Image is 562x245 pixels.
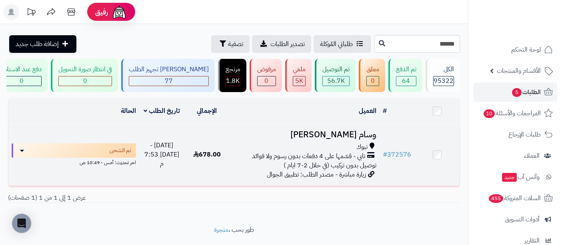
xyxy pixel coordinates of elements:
[511,86,541,98] span: الطلبات
[120,59,216,92] a: [PERSON_NAME] تجهيز الطلب 77
[258,76,276,86] div: 0
[473,104,557,123] a: المراجعات والأسئلة10
[248,59,284,92] a: مرفوض 0
[502,173,517,182] span: جديد
[371,76,375,86] span: 0
[226,76,240,86] div: 1813
[473,82,557,102] a: الطلبات5
[473,40,557,59] a: لوحة التحكم
[295,76,303,86] span: 5K
[484,109,495,118] span: 10
[473,189,557,208] a: السلات المتروكة455
[12,214,31,233] div: Open Intercom Messenger
[323,76,349,86] div: 56715
[433,65,454,74] div: الكل
[12,158,136,166] div: اخر تحديث: أمس - 10:49 ص
[511,44,541,55] span: لوحة التحكم
[383,106,387,116] a: #
[110,147,131,155] span: تم الشحن
[396,65,416,74] div: تم الدفع
[508,129,541,140] span: طلبات الإرجاع
[473,125,557,144] a: طلبات الإرجاع
[144,141,179,169] span: [DATE] - [DATE] 7:53 م
[367,76,379,86] div: 0
[270,39,305,49] span: تصدير الطلبات
[284,161,376,170] span: توصيل بدون تركيب (في خلال 2-7 ايام )
[228,39,243,49] span: تصفية
[357,59,387,92] a: معلق 0
[211,35,250,53] button: تصفية
[9,35,76,53] a: إضافة طلب جديد
[284,59,313,92] a: ملغي 5K
[383,150,411,159] a: #372576
[267,170,366,179] span: زيارة مباشرة - مصدر الطلب: تطبيق الجوال
[501,171,540,183] span: وآتس آب
[505,214,540,225] span: أدوات التسويق
[313,59,357,92] a: تم التوصيل 56.7K
[356,143,368,152] span: تبوك
[483,108,541,119] span: المراجعات والأسئلة
[497,65,541,76] span: الأقسام والمنتجات
[473,146,557,165] a: العملاء
[144,106,180,116] a: تاريخ الطلب
[366,65,379,74] div: معلق
[165,76,173,86] span: 77
[383,150,387,159] span: #
[320,39,353,49] span: طلباتي المُوكلة
[121,106,136,116] a: الحالة
[488,193,541,204] span: السلات المتروكة
[293,65,306,74] div: ملغي
[2,193,234,203] div: عرض 1 إلى 1 من 1 (1 صفحات)
[252,35,311,53] a: تصدير الطلبات
[58,65,112,74] div: في انتظار صورة التحويل
[322,65,350,74] div: تم التوصيل
[424,59,462,92] a: الكل95322
[512,88,522,97] span: 5
[434,76,454,86] span: 95322
[252,152,365,161] span: تابي - قسّمها على 4 دفعات بدون رسوم ولا فوائد
[396,76,416,86] div: 64
[314,35,371,53] a: طلباتي المُوكلة
[193,150,221,159] span: 678.00
[233,130,377,139] h3: وسام [PERSON_NAME]
[20,76,24,86] span: 0
[359,106,376,116] a: العميل
[111,4,127,20] img: ai-face.png
[16,39,59,49] span: إضافة طلب جديد
[473,210,557,229] a: أدوات التسويق
[95,7,108,17] span: رفيق
[257,65,276,74] div: مرفوض
[2,76,41,86] div: 0
[49,59,120,92] a: في انتظار صورة التحويل 0
[83,76,87,86] span: 0
[214,225,228,235] a: متجرة
[2,65,42,74] div: دفع عند الاستلام
[473,167,557,187] a: وآتس آبجديد
[226,65,240,74] div: مرتجع
[129,76,208,86] div: 77
[265,76,269,86] span: 0
[387,59,424,92] a: تم الدفع 64
[21,4,41,22] a: تحديثات المنصة
[402,76,410,86] span: 64
[524,150,540,161] span: العملاء
[226,76,240,86] span: 1.8K
[293,76,305,86] div: 4984
[489,194,503,203] span: 455
[216,59,248,92] a: مرتجع 1.8K
[197,106,217,116] a: الإجمالي
[59,76,112,86] div: 0
[327,76,345,86] span: 56.7K
[129,65,209,74] div: [PERSON_NAME] تجهيز الطلب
